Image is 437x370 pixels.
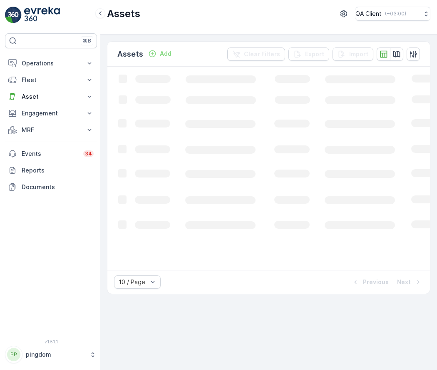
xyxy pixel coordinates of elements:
[5,179,97,195] a: Documents
[5,346,97,363] button: PPpingdom
[288,47,329,61] button: Export
[22,166,94,175] p: Reports
[160,50,171,58] p: Add
[26,350,85,359] p: pingdom
[5,72,97,88] button: Fleet
[22,76,80,84] p: Fleet
[5,145,97,162] a: Events34
[117,48,143,60] p: Assets
[5,162,97,179] a: Reports
[396,277,423,287] button: Next
[22,126,80,134] p: MRF
[107,7,140,20] p: Assets
[7,348,20,361] div: PP
[145,49,175,59] button: Add
[397,278,411,286] p: Next
[355,7,430,21] button: QA Client(+03:00)
[24,7,60,23] img: logo_light-DOdMpM7g.png
[5,55,97,72] button: Operations
[22,92,80,101] p: Asset
[85,150,92,157] p: 34
[363,278,389,286] p: Previous
[5,7,22,23] img: logo
[22,150,78,158] p: Events
[5,339,97,344] span: v 1.51.1
[305,50,324,58] p: Export
[83,37,91,44] p: ⌘B
[5,88,97,105] button: Asset
[5,122,97,138] button: MRF
[227,47,285,61] button: Clear Filters
[22,59,80,67] p: Operations
[244,50,280,58] p: Clear Filters
[349,50,368,58] p: Import
[350,277,390,287] button: Previous
[22,183,94,191] p: Documents
[355,10,382,18] p: QA Client
[333,47,373,61] button: Import
[385,10,406,17] p: ( +03:00 )
[5,105,97,122] button: Engagement
[22,109,80,117] p: Engagement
